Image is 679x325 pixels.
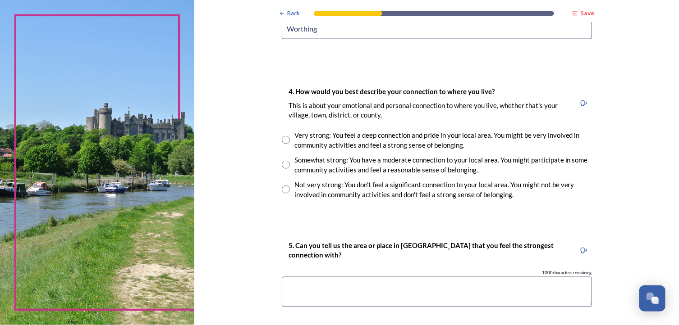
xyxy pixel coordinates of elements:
[639,285,665,311] button: Open Chat
[289,101,569,120] p: This is about your emotional and personal connection to where you live, whether that's your villa...
[289,87,495,95] strong: 4. How would you best describe your connection to where you live?
[294,180,592,200] div: Not very strong: You don't feel a significant connection to your local area. You might not be ver...
[294,155,592,175] div: Somewhat strong: You have a moderate connection to your local area. You might participate in some...
[542,270,592,276] span: 1000 characters remaining
[581,9,595,17] strong: Save
[288,9,300,18] span: Back
[289,242,555,259] strong: 5. Can you tell us the area or place in [GEOGRAPHIC_DATA] that you feel the strongest connection ...
[294,130,592,150] div: Very strong: You feel a deep connection and pride in your local area. You might be very involved ...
